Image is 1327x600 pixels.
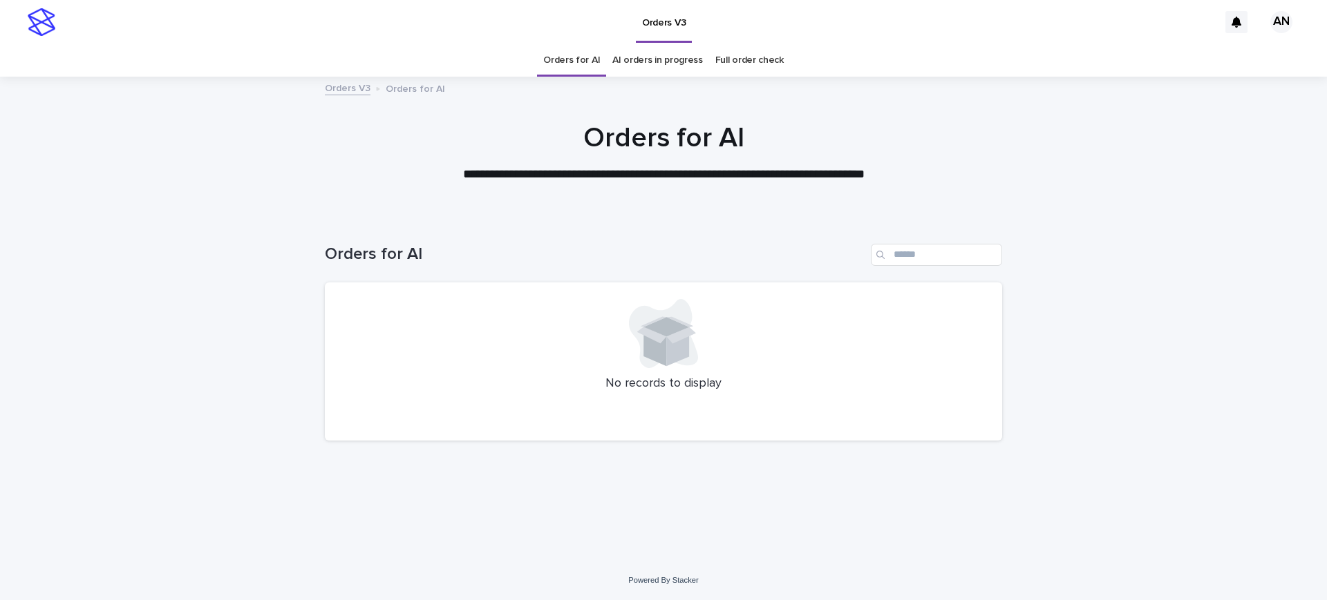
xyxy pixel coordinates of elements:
a: Full order check [715,44,784,77]
div: AN [1270,11,1292,33]
img: stacker-logo-s-only.png [28,8,55,36]
a: Orders for AI [543,44,600,77]
a: AI orders in progress [612,44,703,77]
p: Orders for AI [386,80,445,95]
p: No records to display [341,376,986,391]
h1: Orders for AI [325,122,1002,155]
a: Orders V3 [325,79,370,95]
h1: Orders for AI [325,244,865,264]
input: Search [871,244,1002,266]
a: Powered By Stacker [628,576,698,584]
